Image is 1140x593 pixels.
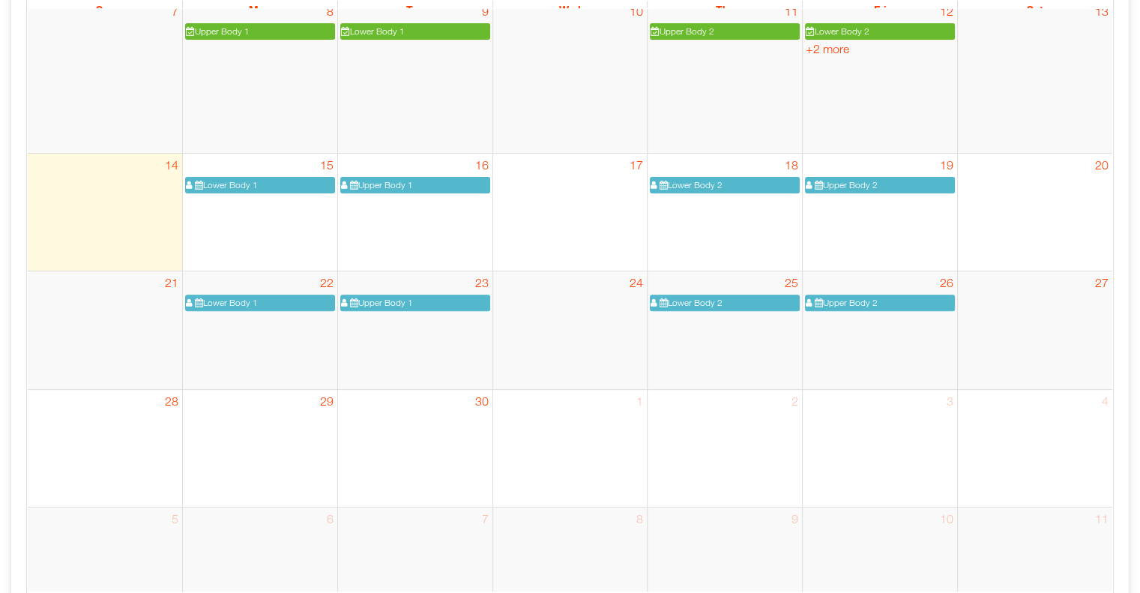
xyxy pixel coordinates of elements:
[162,272,181,293] a: 21
[479,508,492,529] a: 7
[944,391,956,412] a: 3
[627,154,646,175] a: 17
[1092,508,1112,529] a: 11
[633,391,646,412] a: 1
[1092,272,1112,293] a: 27
[651,24,799,39] div: Upper Body 2
[93,1,118,19] a: Sun
[403,1,427,19] a: Tue
[324,1,337,22] a: 8
[479,1,492,22] a: 9
[317,272,337,293] a: 22
[246,1,274,19] a: Mon
[186,178,334,193] div: Lower Body 1
[341,295,489,310] div: Upper Body 1
[162,154,181,175] a: 14
[341,178,489,193] div: Upper Body 1
[806,24,954,39] div: Lower Body 2
[169,1,181,22] a: 7
[782,154,801,175] a: 18
[806,295,954,310] div: Upper Body 2
[627,272,646,293] a: 24
[806,42,849,55] a: +2 more
[556,1,584,19] a: Wed
[937,1,956,22] a: 12
[651,178,799,193] div: Lower Body 2
[782,272,801,293] a: 25
[317,154,337,175] a: 15
[788,391,801,412] a: 2
[472,154,492,175] a: 16
[788,508,801,529] a: 9
[806,178,954,193] div: Upper Body 2
[782,1,801,22] a: 11
[627,1,646,22] a: 10
[937,272,956,293] a: 26
[324,508,337,529] a: 6
[341,24,489,39] div: Lower Body 1
[713,1,738,19] a: Thu
[937,154,956,175] a: 19
[186,295,334,310] div: Lower Body 1
[1092,154,1112,175] a: 20
[169,508,181,529] a: 5
[1024,1,1046,19] a: Sat
[633,508,646,529] a: 8
[162,391,181,412] a: 28
[1092,1,1112,22] a: 13
[870,1,889,19] a: Fri
[1099,391,1112,412] a: 4
[937,508,956,529] a: 10
[472,272,492,293] a: 23
[317,391,337,412] a: 29
[472,391,492,412] a: 30
[186,24,334,39] div: Upper Body 1
[651,295,799,310] div: Lower Body 2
